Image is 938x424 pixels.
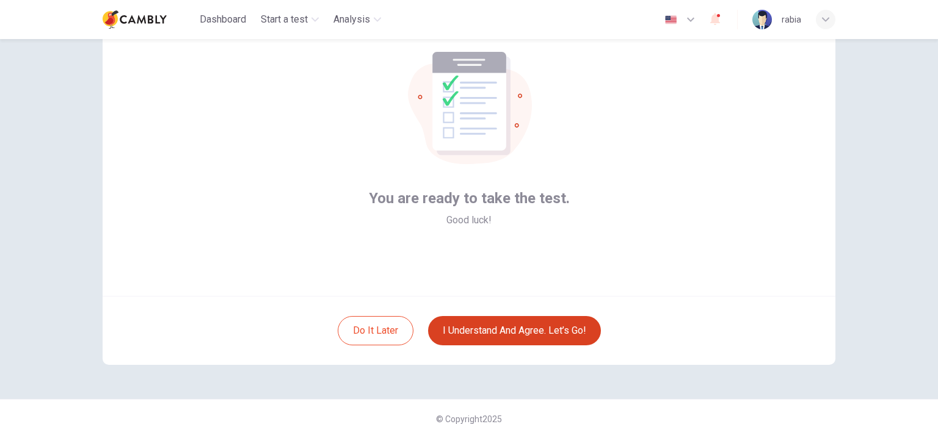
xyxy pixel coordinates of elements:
[333,12,370,27] span: Analysis
[329,9,386,31] button: Analysis
[200,12,246,27] span: Dashboard
[369,189,570,208] span: You are ready to take the test.
[752,10,772,29] img: Profile picture
[103,7,195,32] a: Cambly logo
[428,316,601,345] button: I understand and agree. Let’s go!
[256,9,324,31] button: Start a test
[195,9,251,31] button: Dashboard
[103,7,167,32] img: Cambly logo
[261,12,308,27] span: Start a test
[436,414,502,424] span: © Copyright 2025
[663,15,678,24] img: en
[782,12,801,27] div: rabia
[446,213,492,228] span: Good luck!
[338,316,413,345] button: Do it later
